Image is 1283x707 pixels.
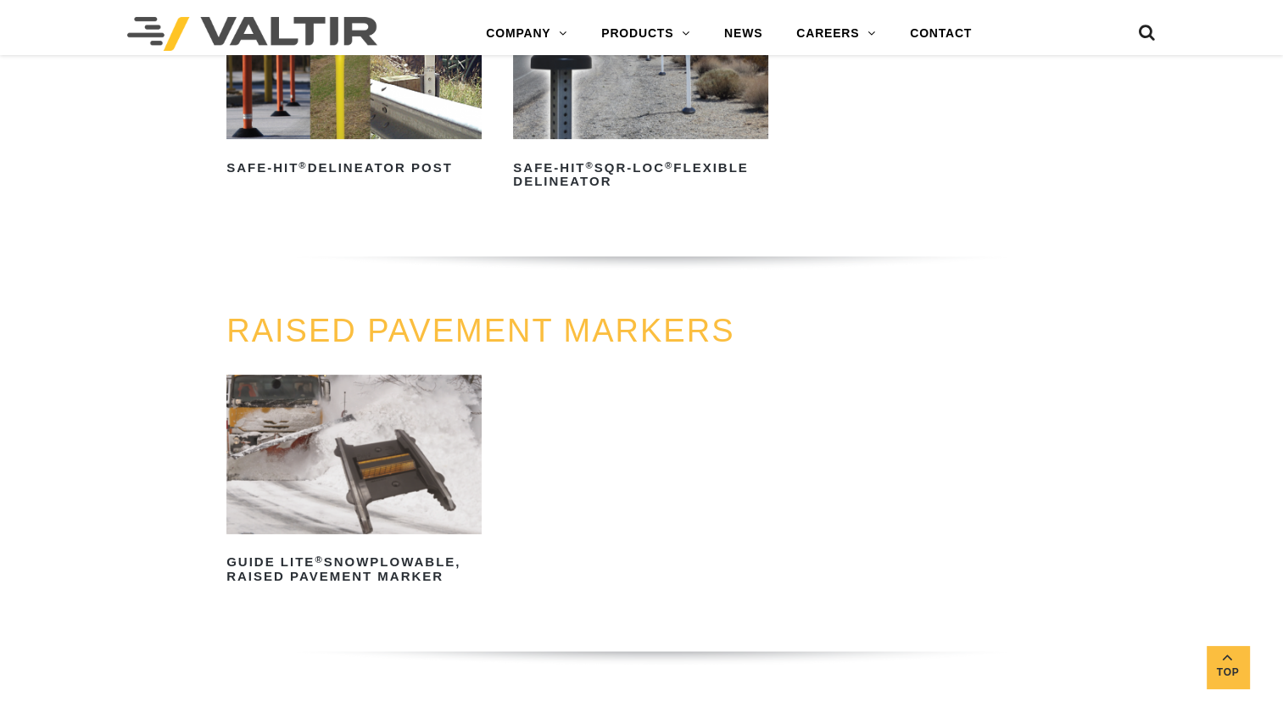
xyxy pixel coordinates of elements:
sup: ® [315,554,323,565]
sup: ® [585,160,594,170]
sup: ® [298,160,307,170]
a: PRODUCTS [584,17,707,51]
span: Top [1207,663,1249,682]
sup: ® [665,160,673,170]
h2: Safe-Hit Delineator Post [226,154,482,181]
a: COMPANY [469,17,584,51]
a: NEWS [707,17,779,51]
a: RAISED PAVEMENT MARKERS [226,313,734,348]
a: CAREERS [779,17,893,51]
a: GUIDE LITE®Snowplowable, Raised Pavement Marker [226,375,482,590]
a: CONTACT [893,17,989,51]
a: Top [1207,646,1249,688]
img: Valtir [127,17,377,51]
h2: Safe-Hit SQR-LOC Flexible Delineator [513,154,768,195]
h2: GUIDE LITE Snowplowable, Raised Pavement Marker [226,549,482,590]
